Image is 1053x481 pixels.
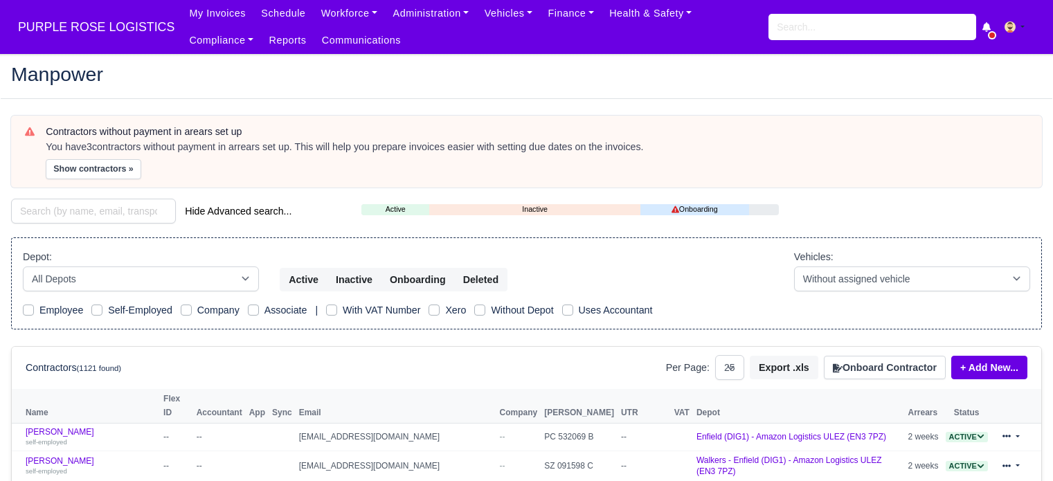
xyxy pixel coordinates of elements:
td: 2 weeks [904,423,942,451]
label: Employee [39,302,83,318]
h2: Manpower [11,64,1042,84]
a: + Add New... [951,356,1027,379]
input: Search (by name, email, transporter id) ... [11,199,176,224]
button: Deleted [454,268,507,291]
input: Search... [768,14,976,40]
th: UTR [618,389,671,423]
button: Show contractors » [46,159,141,179]
div: + Add New... [946,356,1027,379]
span: | [315,305,318,316]
a: Onboarding [640,203,749,215]
label: Vehicles: [794,249,834,265]
th: Name [12,389,160,423]
div: Manpower [1,53,1052,98]
td: -- [618,423,671,451]
a: Active [361,203,429,215]
label: With VAT Number [343,302,420,318]
div: You have contractors without payment in arrears set up. This will help you prepare invoices easie... [46,140,1028,154]
span: PURPLE ROSE LOGISTICS [11,13,181,41]
a: Walkers - Enfield (DIG1) - Amazon Logistics ULEZ (EN3 7PZ) [696,455,882,477]
h6: Contractors without payment in arears set up [46,126,1028,138]
th: Depot [693,389,905,423]
strong: 3 [87,141,92,152]
a: Compliance [181,27,261,54]
a: Reports [261,27,314,54]
th: Arrears [904,389,942,423]
a: [PERSON_NAME] self-employed [26,427,156,447]
button: Active [280,268,327,291]
td: -- [160,423,193,451]
th: VAT [671,389,693,423]
span: Active [946,461,988,471]
td: PC 532069 B [541,423,618,451]
button: Onboard Contractor [824,356,946,379]
label: Without Depot [491,302,553,318]
th: Accountant [193,389,246,423]
label: Per Page: [666,360,710,376]
a: Active [946,461,988,471]
th: Status [942,389,991,423]
span: -- [500,461,505,471]
td: [EMAIL_ADDRESS][DOMAIN_NAME] [296,423,496,451]
button: Inactive [327,268,381,291]
label: Company [197,302,240,318]
button: Onboarding [381,268,455,291]
td: -- [193,423,246,451]
th: [PERSON_NAME] [541,389,618,423]
button: Export .xls [750,356,818,379]
small: (1121 found) [77,364,122,372]
a: [PERSON_NAME] self-employed [26,456,156,476]
small: self-employed [26,467,67,475]
label: Associate [264,302,307,318]
span: -- [500,432,505,442]
a: Enfield (DIG1) - Amazon Logistics ULEZ (EN3 7PZ) [696,432,886,442]
th: Sync [269,389,296,423]
label: Self-Employed [108,302,172,318]
th: Company [496,389,541,423]
button: Hide Advanced search... [176,199,300,223]
small: self-employed [26,438,67,446]
label: Uses Accountant [579,302,653,318]
th: Email [296,389,496,423]
a: Active [946,432,988,442]
label: Xero [445,302,466,318]
th: App [246,389,269,423]
a: Inactive [429,203,640,215]
th: Flex ID [160,389,193,423]
a: Communications [314,27,409,54]
label: Depot: [23,249,52,265]
h6: Contractors [26,362,121,374]
a: PURPLE ROSE LOGISTICS [11,14,181,41]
